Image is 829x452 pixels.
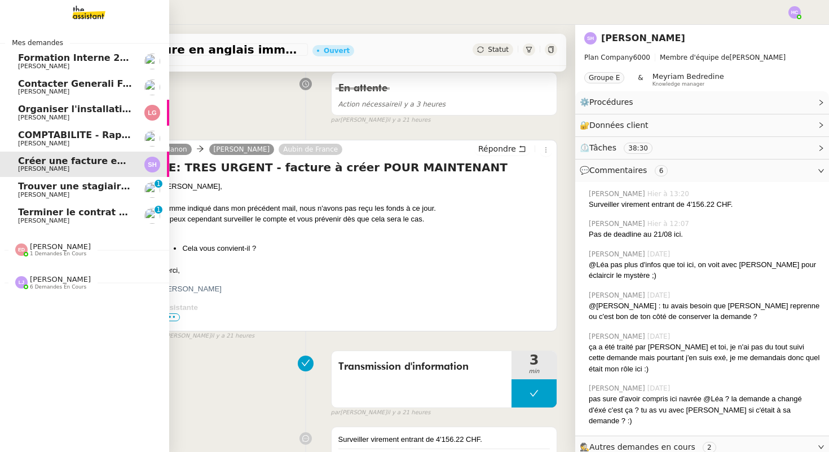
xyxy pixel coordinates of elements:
[59,44,303,55] span: Créer une facture en anglais immédiatement
[338,358,505,375] span: Transmission d'information
[279,144,342,154] a: Aubin de France
[584,54,633,61] span: Plan Company
[160,285,222,293] span: [PERSON_NAME]
[18,63,69,70] span: [PERSON_NAME]
[647,331,673,342] span: [DATE]
[144,157,160,172] img: svg
[652,72,724,81] span: Meyriam Bedredine
[144,131,160,147] img: users%2Fa6PbEmLwvGXylUqKytRPpDpAx153%2Favatar%2Ffanny.png
[589,166,647,175] span: Commentaires
[211,331,254,341] span: il y a 21 heures
[182,243,552,254] li: Cela vous convient-il ?
[160,159,552,175] h4: RE: TRES URGENT - facture à créer POUR MAINTENANT
[580,96,638,109] span: ⚙️
[144,54,160,69] img: users%2Fa6PbEmLwvGXylUqKytRPpDpAx153%2Favatar%2Ffanny.png
[155,180,162,188] nz-badge-sup: 1
[584,32,597,45] img: svg
[387,408,430,418] span: il y a 21 heures
[575,159,829,181] div: 💬Commentaires 6
[30,242,91,251] span: [PERSON_NAME]
[589,143,616,152] span: Tâches
[638,72,643,87] span: &
[155,206,162,214] nz-badge-sup: 1
[788,6,801,19] img: svg
[331,408,341,418] span: par
[589,189,647,199] span: [PERSON_NAME]
[652,72,724,87] app-user-label: Knowledge manager
[209,144,275,154] a: [PERSON_NAME]
[144,208,160,224] img: users%2FgeBNsgrICCWBxRbiuqfStKJvnT43%2Favatar%2F643e594d886881602413a30f_1666712378186.jpeg
[160,313,180,321] span: •••
[511,353,557,367] span: 3
[589,331,647,342] span: [PERSON_NAME]
[589,249,647,259] span: [PERSON_NAME]
[633,54,650,61] span: 6000
[30,251,86,257] span: 1 demandes en cours
[18,140,69,147] span: [PERSON_NAME]
[589,219,647,229] span: [PERSON_NAME]
[338,100,398,108] span: Action nécessaire
[478,143,516,154] span: Répondre
[18,78,283,89] span: Contacter Generali France pour demande AU094424
[18,191,69,198] span: [PERSON_NAME]
[584,72,624,83] nz-tag: Groupe E
[15,276,28,289] img: svg
[160,265,552,276] div: Merci,
[387,116,430,125] span: il y a 21 heures
[474,143,530,155] button: Répondre
[580,143,662,152] span: ⏲️
[660,54,730,61] span: Membre d'équipe de
[160,144,191,154] a: Manon
[580,166,672,175] span: 💬
[18,88,69,95] span: [PERSON_NAME]
[580,442,721,451] span: 🕵️
[647,219,691,229] span: Hier à 12:07
[647,189,691,199] span: Hier à 13:20
[575,137,829,159] div: ⏲️Tâches 38:30
[155,331,254,341] small: [PERSON_NAME]
[156,206,161,216] p: 1
[647,249,673,259] span: [DATE]
[624,143,652,154] nz-tag: 38:30
[647,290,673,300] span: [DATE]
[580,119,653,132] span: 🔐
[338,100,446,108] span: il y a 3 heures
[511,367,557,376] span: min
[338,434,550,445] div: Surveiller virement entrant de 4'156.22 CHF.
[5,37,70,48] span: Mes demandes
[331,116,341,125] span: par
[488,46,509,54] span: Statut
[601,33,685,43] a: [PERSON_NAME]
[589,342,820,375] div: ça a été traité par [PERSON_NAME] et toi, je n'ai pas du tout suivi cette demande mais pourtant j...
[589,229,820,240] div: Pas de deadline au 21/08 ici.
[589,393,820,427] div: pas sure d'avoir compris ici navrée @Léa ? la demande a changé d'éxé c'est ça ? tu as vu avec [PE...
[589,121,649,130] span: Données client
[18,130,333,140] span: COMPTABILITE - Rapprochement bancaire - 1 septembre 2025
[144,79,160,95] img: users%2Fa6PbEmLwvGXylUqKytRPpDpAx153%2Favatar%2Ffanny.png
[18,114,69,121] span: [PERSON_NAME]
[156,180,161,190] p: 1
[647,383,673,393] span: [DATE]
[18,104,189,114] span: Organiser l'installation de la fibre
[18,217,69,224] span: [PERSON_NAME]
[589,300,820,322] div: @[PERSON_NAME] : tu avais besoin que [PERSON_NAME] reprenne ou c'est bon de ton côté de conserver...
[160,181,552,192] div: [PERSON_NAME],
[15,243,28,256] img: svg
[575,114,829,136] div: 🔐Données client
[589,199,820,210] div: Surveiller virement entrant de 4'156.22 CHF.
[18,156,246,166] span: Créer une facture en anglais immédiatement
[324,47,350,54] div: Ouvert
[338,83,387,94] span: En attente
[589,98,633,107] span: Procédures
[18,165,69,172] span: [PERSON_NAME]
[589,259,820,281] div: @Léa pas plus d'infos que toi ici, on voit avec [PERSON_NAME] pour éclaircir le mystère ;)
[160,214,552,225] div: Je peux cependant surveiller le compte et vous prévenir dès que cela sera le cas.
[18,52,214,63] span: Formation Interne 2 - [PERSON_NAME]
[18,207,230,218] span: Terminer le contrat avec [PERSON_NAME]
[652,81,705,87] span: Knowledge manager
[160,303,197,312] span: Assistante
[589,290,647,300] span: [PERSON_NAME]
[331,408,431,418] small: [PERSON_NAME]
[575,91,829,113] div: ⚙️Procédures
[584,52,820,63] span: [PERSON_NAME]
